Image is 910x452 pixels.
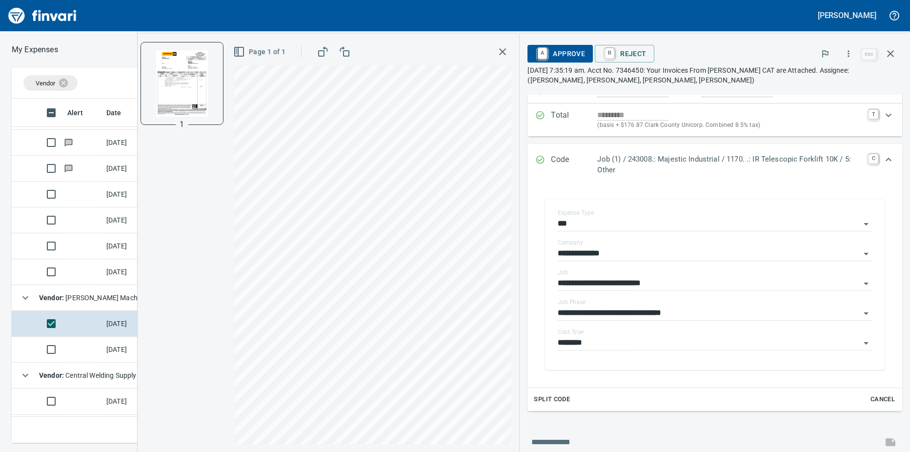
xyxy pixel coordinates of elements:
[39,371,65,379] strong: Vendor :
[36,80,55,87] span: Vendor
[597,121,863,130] p: (basis + $176.87 Clark County Unicorp. Combined 8.5% tax)
[859,307,873,320] button: Open
[603,45,646,62] span: Reject
[870,394,896,405] span: Cancel
[39,294,195,302] span: [PERSON_NAME] Machinery Co (1-10794)
[818,10,876,21] h5: [PERSON_NAME]
[67,107,96,119] span: Alert
[558,210,594,216] label: Expense Type
[102,130,151,156] td: [DATE]
[527,144,902,185] div: Expand
[859,217,873,231] button: Open
[527,103,902,136] div: Expand
[106,107,121,119] span: Date
[39,371,193,379] span: Central Welding Supply Co., Inc (1-23924)
[102,259,151,285] td: [DATE]
[867,392,898,407] button: Cancel
[551,109,597,130] p: Total
[558,240,583,246] label: Company
[859,247,873,261] button: Open
[814,43,836,64] button: Flag
[63,165,74,171] span: Has messages
[6,4,79,27] img: Finvari
[102,156,151,182] td: [DATE]
[538,48,547,59] a: A
[859,42,902,65] span: Close invoice
[869,154,878,164] a: C
[859,277,873,290] button: Open
[12,44,58,56] p: My Expenses
[231,43,289,61] button: Page 1 of 1
[102,311,151,337] td: [DATE]
[527,45,593,62] button: AApprove
[551,154,597,176] p: Code
[102,389,151,414] td: [DATE]
[838,43,859,64] button: More
[12,44,58,56] nav: breadcrumb
[605,48,614,59] a: R
[23,75,78,91] div: Vendor
[149,50,215,117] img: Page 1
[527,185,902,411] div: Expand
[102,233,151,259] td: [DATE]
[39,294,65,302] strong: Vendor :
[595,45,654,62] button: RReject
[558,329,584,335] label: Cost Type
[67,107,83,119] span: Alert
[815,8,879,23] button: [PERSON_NAME]
[102,207,151,233] td: [DATE]
[862,49,876,60] a: esc
[859,336,873,350] button: Open
[869,109,878,119] a: T
[558,299,586,305] label: Job Phase
[63,139,74,145] span: Has messages
[534,394,570,405] span: Split Code
[102,415,151,441] td: [DATE]
[106,107,134,119] span: Date
[531,392,572,407] button: Split Code
[180,119,184,130] p: 1
[527,65,902,85] p: [DATE] 7:35:19 am. Acct No. 7346450: Your Invoices From [PERSON_NAME] CAT are Attached. Assignee:...
[535,45,585,62] span: Approve
[558,269,568,275] label: Job
[102,337,151,363] td: [DATE]
[102,182,151,207] td: [DATE]
[597,154,863,176] p: Job (1) / 243008.: Majestic Industrial / 1170. .: IR Telescopic Forklift 10K / 5: Other
[235,46,285,58] span: Page 1 of 1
